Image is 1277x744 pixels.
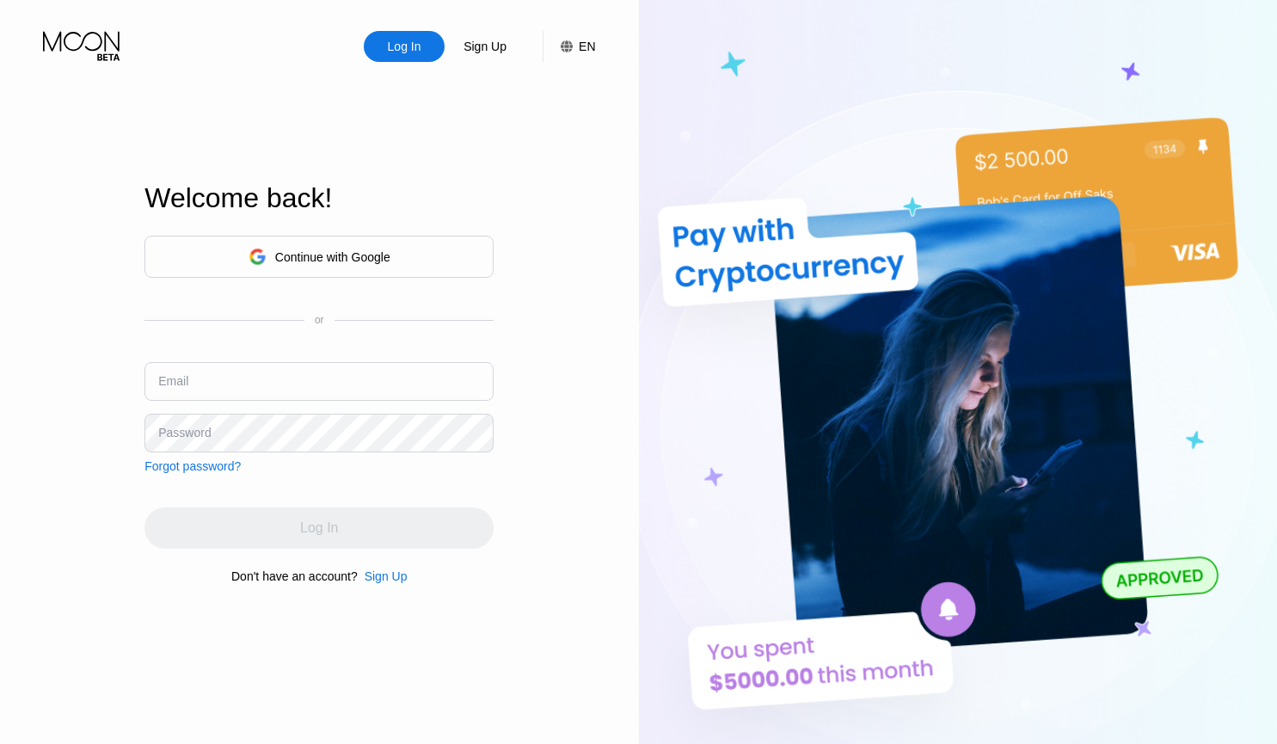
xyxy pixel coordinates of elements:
div: Continue with Google [275,250,390,264]
div: Sign Up [365,569,408,583]
div: Email [158,374,188,388]
div: Forgot password? [144,459,241,473]
div: EN [543,31,595,62]
div: Continue with Google [144,236,494,278]
div: Don't have an account? [231,569,358,583]
div: Password [158,426,211,440]
div: EN [579,40,595,53]
div: Log In [386,38,423,55]
div: or [315,314,324,326]
div: Log In [364,31,445,62]
div: Sign Up [462,38,508,55]
div: Welcome back! [144,182,494,214]
div: Sign Up [445,31,525,62]
div: Sign Up [358,569,408,583]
